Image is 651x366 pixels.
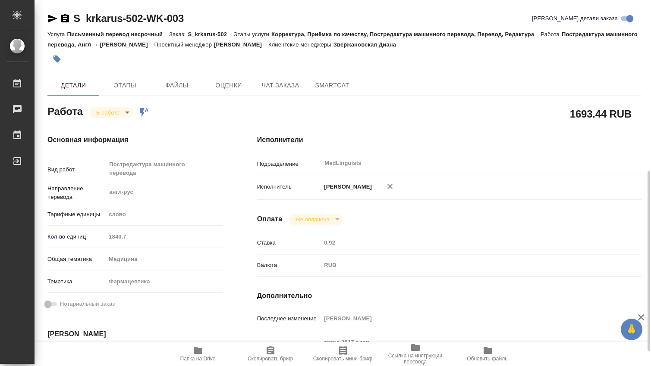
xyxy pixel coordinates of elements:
button: Скопировать мини-бриф [307,342,379,366]
button: Папка на Drive [162,342,234,366]
button: Скопировать ссылку [60,13,70,24]
p: Этапы услуги [233,31,271,37]
span: Ссылка на инструкции перевода [384,353,447,365]
p: Кол-во единиц [47,233,106,241]
p: [PERSON_NAME] [321,183,372,191]
span: Папка на Drive [180,356,216,362]
button: Удалить исполнителя [381,177,399,196]
input: Пустое поле [106,230,222,243]
p: Исполнитель [257,183,321,191]
p: Последнее изменение [257,314,321,323]
span: Файлы [156,80,198,91]
div: слово [106,207,222,222]
button: Скопировать ссылку для ЯМессенджера [47,13,58,24]
h4: Исполнители [257,135,642,145]
p: Проектный менеджер [154,41,214,48]
input: Пустое поле [321,312,609,325]
span: 🙏 [624,320,639,338]
p: Заказ: [169,31,188,37]
p: S_krkarus-502 [188,31,233,37]
p: Направление перевода [47,184,106,202]
div: Фармацевтика [106,274,222,289]
button: Ссылка на инструкции перевода [379,342,452,366]
div: Медицина [106,252,222,267]
p: Подразделение [257,160,321,168]
span: Чат заказа [260,80,301,91]
span: [PERSON_NAME] детали заказа [532,14,618,23]
p: Ставка [257,239,321,247]
h4: Оплата [257,214,283,224]
h2: 1693.44 RUB [570,106,632,121]
div: В работе [89,107,132,118]
button: Добавить тэг [47,50,66,68]
p: Работа [541,31,562,37]
span: Обновить файлы [467,356,509,362]
div: В работе [289,214,342,225]
p: Корректура, Приёмка по качеству, Постредактура машинного перевода, Перевод, Редактура [271,31,541,37]
span: Оценки [208,80,249,91]
button: 🙏 [621,319,642,340]
p: Вид работ [47,165,106,174]
button: Скопировать бриф [234,342,307,366]
p: Общая тематика [47,255,106,264]
p: Письменный перевод несрочный [67,31,169,37]
button: В работе [94,109,122,116]
span: Скопировать мини-бриф [313,356,372,362]
span: Скопировать бриф [248,356,293,362]
p: Клиентские менеджеры [268,41,333,48]
h4: Основная информация [47,135,223,145]
p: Тематика [47,277,106,286]
h4: Дополнительно [257,291,642,301]
p: Звержановская Диана [333,41,403,48]
button: Не оплачена [293,216,332,223]
div: RUB [321,258,609,273]
p: Валюта [257,261,321,270]
span: Нотариальный заказ [60,300,115,308]
h2: Работа [47,103,83,118]
span: SmartCat [311,80,353,91]
span: Детали [53,80,94,91]
span: Этапы [104,80,146,91]
input: Пустое поле [321,236,609,249]
a: S_krkarus-502-WK-003 [73,12,184,24]
h4: [PERSON_NAME] [47,329,223,339]
p: Тарифные единицы [47,210,106,219]
p: Услуга [47,31,67,37]
button: Обновить файлы [452,342,524,366]
p: [PERSON_NAME] [214,41,268,48]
